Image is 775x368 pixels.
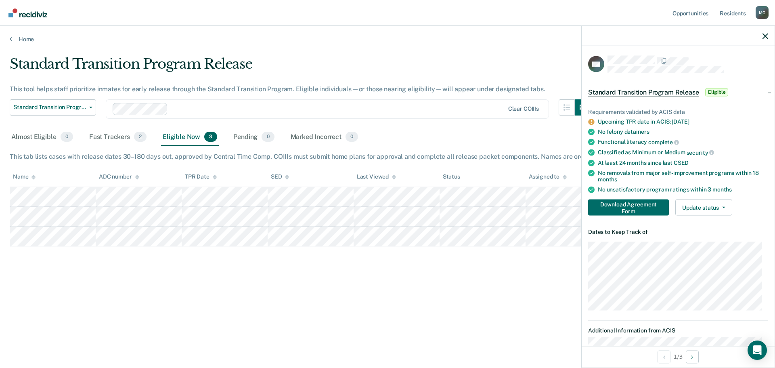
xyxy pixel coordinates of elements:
span: complete [648,139,679,145]
span: months [712,186,732,193]
dt: Dates to Keep Track of [588,229,768,236]
div: Standard Transition Program Release [10,56,591,79]
span: months [598,176,617,183]
div: Marked Incorrect [289,128,360,146]
img: Recidiviz [8,8,47,17]
div: Requirements validated by ACIS data [588,108,768,115]
button: Next Opportunity [686,350,699,363]
div: Standard Transition Program ReleaseEligible [582,79,775,105]
button: Profile dropdown button [756,6,769,19]
a: Navigate to form link [588,200,672,216]
div: Name [13,173,36,180]
div: This tool helps staff prioritize inmates for early release through the Standard Transition Progra... [10,85,591,93]
div: Almost Eligible [10,128,75,146]
div: ADC number [99,173,139,180]
div: Functional literacy [598,139,768,146]
span: 0 [61,132,73,142]
div: SED [271,173,289,180]
span: security [687,149,714,156]
span: Standard Transition Program Release [13,104,86,111]
span: Eligible [705,88,728,96]
span: 0 [346,132,358,142]
div: Eligible Now [161,128,219,146]
div: Clear COIIIs [508,105,539,112]
button: Download Agreement Form [588,200,669,216]
div: Upcoming TPR date in ACIS: [DATE] [598,118,768,125]
div: Last Viewed [357,173,396,180]
div: Open Intercom Messenger [748,341,767,360]
div: 1 / 3 [582,346,775,367]
div: At least 24 months since last [598,159,768,166]
a: Home [10,36,765,43]
div: Pending [232,128,276,146]
div: No removals from major self-improvement programs within 18 [598,169,768,183]
span: 3 [204,132,217,142]
div: Status [443,173,460,180]
div: Classified as Minimum or Medium [598,149,768,156]
span: 0 [262,132,274,142]
dt: Additional Information from ACIS [588,327,768,334]
button: Previous Opportunity [658,350,670,363]
span: 2 [134,132,147,142]
div: No unsatisfactory program ratings within 3 [598,186,768,193]
div: Fast Trackers [88,128,148,146]
span: detainers [624,128,649,135]
div: M O [756,6,769,19]
div: TPR Date [185,173,217,180]
span: Standard Transition Program Release [588,88,699,96]
div: This tab lists cases with release dates 30–180 days out, approved by Central Time Comp. COIIIs mu... [10,153,765,160]
div: Assigned to [529,173,567,180]
button: Update status [675,200,732,216]
div: No felony [598,128,768,135]
span: CSED [674,159,689,166]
